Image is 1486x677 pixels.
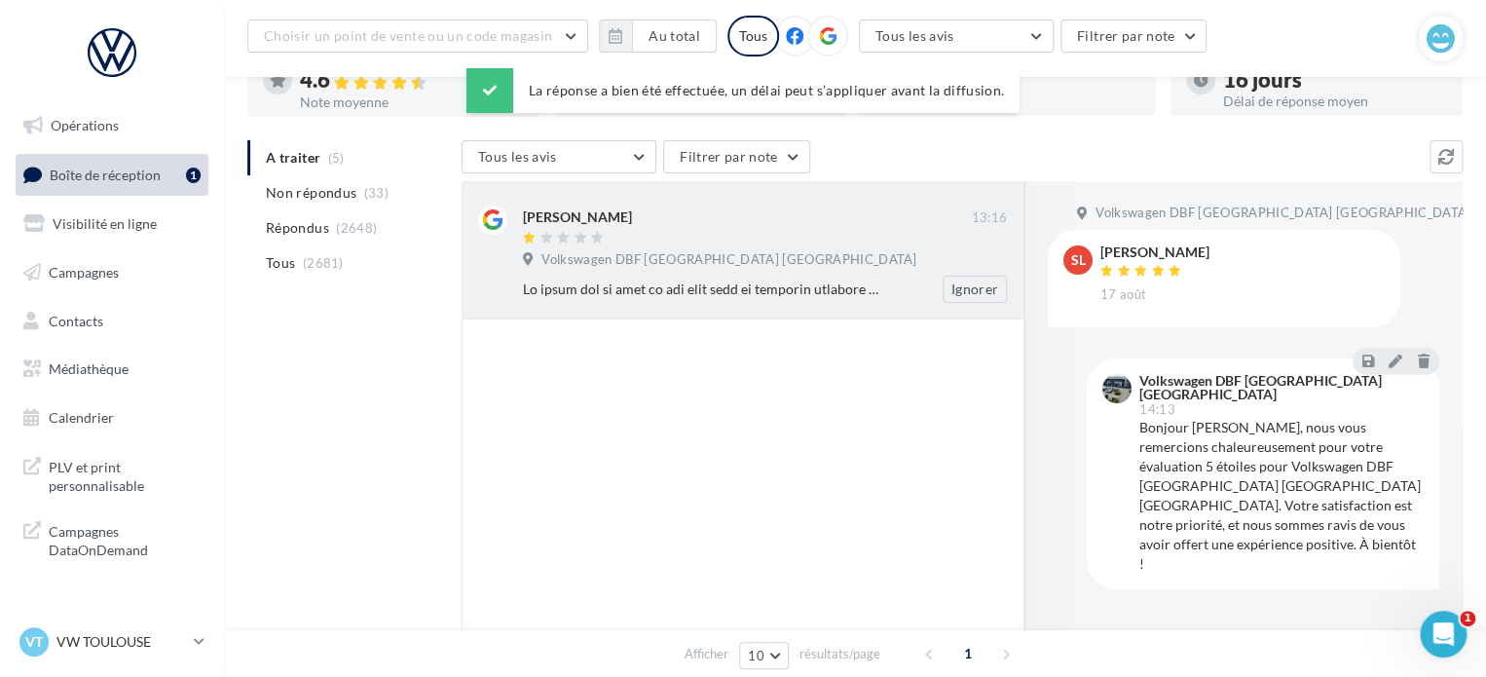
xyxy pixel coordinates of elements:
span: 10 [748,648,764,663]
a: Campagnes DataOnDemand [12,510,212,568]
span: 1 [952,638,984,669]
a: Calendrier [12,397,212,438]
div: 1 [186,168,201,183]
button: Choisir un point de vente ou un code magasin [247,19,588,53]
span: Calendrier [49,409,114,426]
button: Au total [599,19,717,53]
span: Campagnes [49,264,119,281]
span: Contacts [49,312,103,328]
span: Tous les avis [875,27,954,44]
div: Lo ipsum dol si amet co adi elit sedd ei temporin utlabore et dolore magnaaliq eni a min ve qu no... [523,280,880,299]
a: Contacts [12,301,212,342]
div: 99 % [915,69,1139,91]
span: Volkswagen DBF [GEOGRAPHIC_DATA] [GEOGRAPHIC_DATA] [541,251,916,269]
span: Non répondus [266,183,356,203]
span: (2681) [303,255,344,271]
div: Note moyenne [300,95,524,109]
span: 17 août [1100,286,1146,304]
a: Boîte de réception1 [12,154,212,196]
div: Taux de réponse [915,94,1139,108]
span: (33) [364,185,389,201]
span: Boîte de réception [50,166,161,182]
button: Filtrer par note [1060,19,1207,53]
button: Ignorer [943,276,1007,303]
div: 16 jours [1223,69,1447,91]
button: Au total [632,19,717,53]
a: VT VW TOULOUSE [16,623,208,660]
span: Volkswagen DBF [GEOGRAPHIC_DATA] [GEOGRAPHIC_DATA] [1096,205,1470,222]
span: résultats/page [799,645,880,663]
span: 14:13 [1139,403,1175,416]
a: PLV et print personnalisable [12,446,212,504]
span: VT [25,632,43,652]
div: Volkswagen DBF [GEOGRAPHIC_DATA] [GEOGRAPHIC_DATA] [1139,374,1420,401]
iframe: Intercom live chat [1420,611,1467,658]
a: Visibilité en ligne [12,204,212,244]
a: Campagnes [12,252,212,293]
div: [PERSON_NAME] [1100,245,1209,259]
span: Campagnes DataOnDemand [49,518,201,560]
button: 10 [739,642,789,669]
div: Délai de réponse moyen [1223,94,1447,108]
span: Choisir un point de vente ou un code magasin [264,27,552,44]
div: La réponse a bien été effectuée, un délai peut s’appliquer avant la diffusion. [466,68,1020,113]
div: 4.6 [300,69,524,92]
p: VW TOULOUSE [56,632,186,652]
div: [PERSON_NAME] [523,207,632,227]
span: Opérations [51,117,119,133]
span: 13:16 [971,209,1007,227]
span: (2648) [336,220,377,236]
button: Tous les avis [859,19,1054,53]
a: Médiathèque [12,349,212,390]
span: PLV et print personnalisable [49,454,201,496]
button: Tous les avis [462,140,656,173]
a: Opérations [12,105,212,146]
span: Afficher [685,645,728,663]
span: Médiathèque [49,360,129,377]
span: Visibilité en ligne [53,215,157,232]
span: Tous les avis [478,148,557,165]
span: Tous [266,253,295,273]
span: sl [1071,250,1086,270]
span: Répondus [266,218,329,238]
div: Tous [727,16,779,56]
span: 1 [1460,611,1475,626]
div: Bonjour [PERSON_NAME], nous vous remercions chaleureusement pour votre évaluation 5 étoiles pour ... [1139,418,1424,574]
button: Filtrer par note [663,140,810,173]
